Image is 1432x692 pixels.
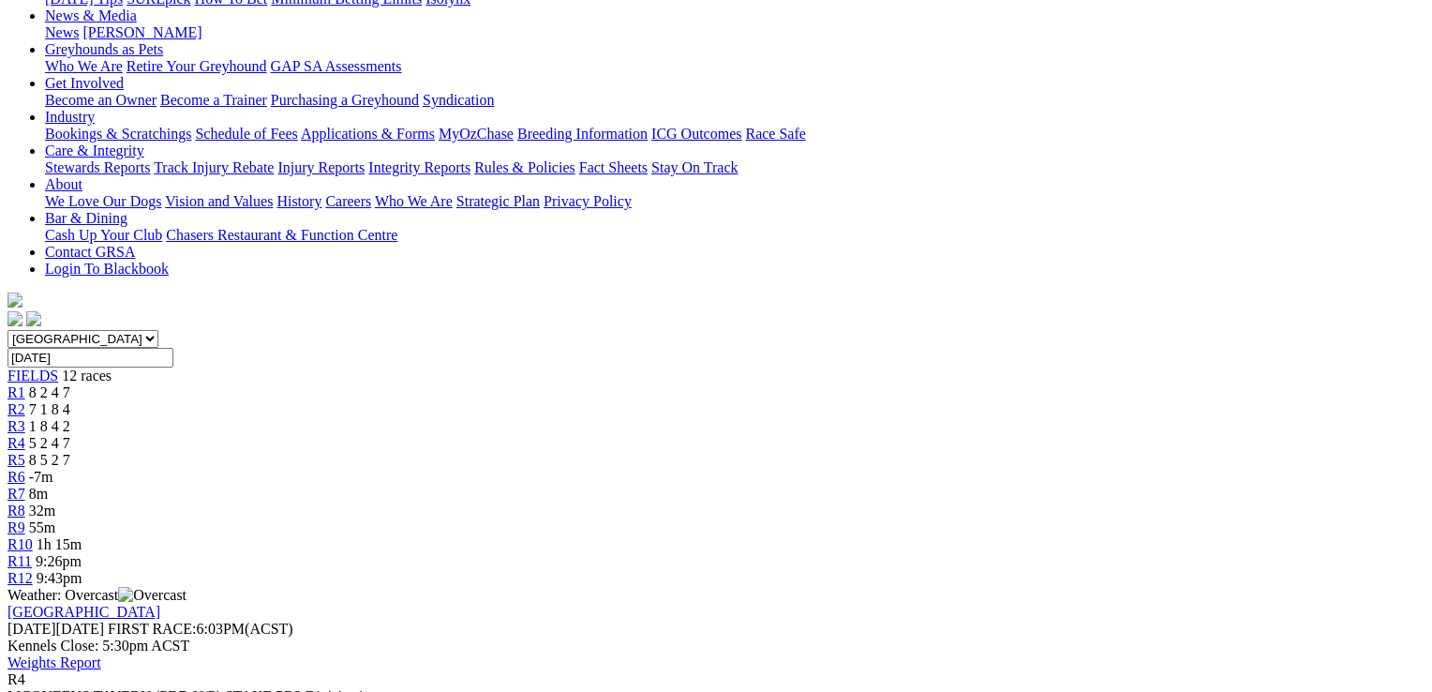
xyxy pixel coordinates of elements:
[45,261,169,277] a: Login To Blackbook
[277,159,365,175] a: Injury Reports
[368,159,470,175] a: Integrity Reports
[7,311,22,326] img: facebook.svg
[651,126,741,142] a: ICG Outcomes
[29,519,55,535] span: 55m
[45,143,144,158] a: Care & Integrity
[7,654,101,670] a: Weights Report
[45,24,79,40] a: News
[45,8,137,23] a: News & Media
[651,159,738,175] a: Stay On Track
[7,553,32,569] a: R11
[276,193,321,209] a: History
[45,75,124,91] a: Get Involved
[301,126,435,142] a: Applications & Forms
[7,384,25,400] a: R1
[37,536,82,552] span: 1h 15m
[45,159,150,175] a: Stewards Reports
[29,435,70,451] span: 5 2 4 7
[45,126,191,142] a: Bookings & Scratchings
[108,621,196,637] span: FIRST RACE:
[7,503,25,519] a: R8
[45,244,135,260] a: Contact GRSA
[45,126,1410,143] div: Industry
[423,92,494,108] a: Syndication
[108,621,293,637] span: 6:03PM(ACST)
[29,469,53,485] span: -7m
[29,486,48,502] span: 8m
[7,452,25,468] a: R5
[127,58,267,74] a: Retire Your Greyhound
[7,519,25,535] a: R9
[45,58,123,74] a: Who We Are
[7,638,1410,654] div: Kennels Close: 5:30pm ACST
[62,368,112,384] span: 12 races
[7,587,186,603] span: Weather: Overcast
[118,587,186,604] img: Overcast
[45,227,1410,244] div: Bar & Dining
[745,126,805,142] a: Race Safe
[45,193,161,209] a: We Love Our Dogs
[166,227,397,243] a: Chasers Restaurant & Function Centre
[7,621,56,637] span: [DATE]
[7,418,25,434] span: R3
[165,193,273,209] a: Vision and Values
[82,24,201,40] a: [PERSON_NAME]
[7,671,25,687] span: R4
[7,536,33,552] a: R10
[29,384,70,400] span: 8 2 4 7
[375,193,453,209] a: Who We Are
[45,58,1410,75] div: Greyhounds as Pets
[439,126,514,142] a: MyOzChase
[7,621,104,637] span: [DATE]
[36,553,82,569] span: 9:26pm
[7,435,25,451] a: R4
[195,126,297,142] a: Schedule of Fees
[7,348,173,368] input: Select date
[29,418,70,434] span: 1 8 4 2
[154,159,274,175] a: Track Injury Rebate
[45,24,1410,41] div: News & Media
[37,570,82,586] span: 9:43pm
[29,452,70,468] span: 8 5 2 7
[7,293,22,308] img: logo-grsa-white.png
[544,193,632,209] a: Privacy Policy
[45,227,162,243] a: Cash Up Your Club
[45,109,95,125] a: Industry
[45,210,127,226] a: Bar & Dining
[7,401,25,417] a: R2
[45,41,163,57] a: Greyhounds as Pets
[45,193,1410,210] div: About
[26,311,41,326] img: twitter.svg
[474,159,575,175] a: Rules & Policies
[7,486,25,502] a: R7
[325,193,371,209] a: Careers
[7,570,33,586] a: R12
[7,604,160,620] a: [GEOGRAPHIC_DATA]
[456,193,540,209] a: Strategic Plan
[7,469,25,485] a: R6
[45,92,1410,109] div: Get Involved
[29,503,55,519] span: 32m
[7,368,58,384] a: FIELDS
[579,159,648,175] a: Fact Sheets
[45,176,82,192] a: About
[517,126,648,142] a: Breeding Information
[271,92,419,108] a: Purchasing a Greyhound
[45,159,1410,176] div: Care & Integrity
[160,92,267,108] a: Become a Trainer
[45,92,157,108] a: Become an Owner
[29,401,70,417] span: 7 1 8 4
[271,58,402,74] a: GAP SA Assessments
